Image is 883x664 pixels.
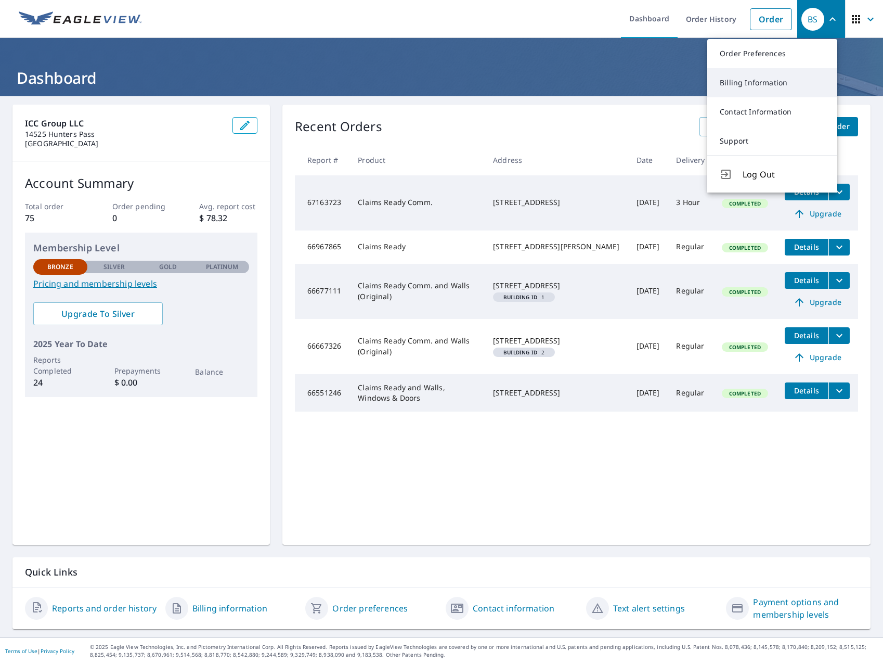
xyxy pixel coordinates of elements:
td: Claims Ready Comm. [349,175,485,231]
td: 66677111 [295,264,349,319]
span: 1 [497,295,551,300]
td: Regular [668,231,713,264]
span: Upgrade [791,296,843,309]
p: Reports Completed [33,354,87,376]
td: [DATE] [628,374,668,412]
div: [STREET_ADDRESS] [493,197,619,208]
td: 67163723 [295,175,349,231]
p: Platinum [206,262,239,272]
a: Text alert settings [613,602,685,615]
span: 2 [497,350,551,355]
p: $ 78.32 [199,212,257,224]
span: Completed [723,200,767,207]
p: 0 [112,212,171,224]
button: detailsBtn-66677111 [785,272,828,289]
p: $ 0.00 [114,376,168,389]
td: 66667326 [295,319,349,374]
em: Building ID [503,295,537,300]
img: EV Logo [19,11,141,27]
td: Claims Ready and Walls, Windows & Doors [349,374,485,412]
a: Order [750,8,792,30]
span: Details [791,386,822,395]
a: Billing information [192,602,267,615]
p: Prepayments [114,365,168,376]
span: Details [791,330,822,340]
p: Gold [159,262,177,272]
div: [STREET_ADDRESS] [493,280,619,291]
span: Completed [723,343,767,351]
p: Avg. report cost [199,201,257,212]
a: Terms of Use [5,647,37,655]
button: filesDropdownBtn-66551246 [828,382,850,399]
em: Building ID [503,350,537,355]
p: Quick Links [25,566,858,579]
span: Upgrade To Silver [42,308,154,320]
h1: Dashboard [12,67,871,88]
p: Total order [25,201,83,212]
p: Account Summary [25,174,257,193]
div: [STREET_ADDRESS][PERSON_NAME] [493,241,619,252]
a: Billing Information [707,68,837,97]
a: Upgrade [785,294,850,311]
td: Claims Ready Comm. and Walls (Original) [349,264,485,319]
a: Contact information [473,602,554,615]
td: [DATE] [628,264,668,319]
th: Product [349,145,485,175]
td: Claims Ready [349,231,485,264]
td: 3 Hour [668,175,713,231]
td: [DATE] [628,231,668,264]
p: ICC Group LLC [25,117,224,130]
span: Details [791,275,822,285]
td: Regular [668,319,713,374]
td: Regular [668,264,713,319]
td: 66967865 [295,231,349,264]
p: Order pending [112,201,171,212]
span: Log Out [743,168,825,181]
th: Date [628,145,668,175]
p: [GEOGRAPHIC_DATA] [25,139,224,148]
div: [STREET_ADDRESS] [493,336,619,346]
a: Order Preferences [707,39,837,68]
a: Upgrade [785,349,850,366]
p: 75 [25,212,83,224]
td: Claims Ready Comm. and Walls (Original) [349,319,485,374]
td: [DATE] [628,175,668,231]
p: Silver [103,262,125,272]
a: Upgrade To Silver [33,302,163,325]
p: Membership Level [33,241,249,255]
span: Completed [723,288,767,296]
span: Upgrade [791,351,843,364]
th: Report # [295,145,349,175]
a: View All Orders [699,117,773,136]
button: detailsBtn-66667326 [785,327,828,344]
a: Contact Information [707,97,837,126]
p: © 2025 Eagle View Technologies, Inc. and Pictometry International Corp. All Rights Reserved. Repo... [90,643,878,659]
button: filesDropdownBtn-66967865 [828,239,850,256]
p: Balance [195,366,249,377]
span: Upgrade [791,208,843,220]
div: BS [801,8,824,31]
button: detailsBtn-66967865 [785,239,828,256]
td: 66551246 [295,374,349,412]
span: Details [791,242,822,252]
button: detailsBtn-66551246 [785,382,828,399]
th: Address [485,145,628,175]
a: Reports and order history [52,602,157,615]
a: Pricing and membership levels [33,277,249,290]
div: [STREET_ADDRESS] [493,388,619,398]
p: 14525 Hunters Pass [25,130,224,139]
button: Log Out [707,156,837,193]
p: Bronze [47,262,73,272]
button: filesDropdownBtn-66677111 [828,272,850,289]
button: filesDropdownBtn-67163723 [828,184,850,200]
p: | [5,648,74,654]
button: filesDropdownBtn-66667326 [828,327,850,344]
span: Completed [723,390,767,397]
span: Completed [723,244,767,251]
th: Delivery [668,145,713,175]
p: Recent Orders [295,117,382,136]
a: Order preferences [332,602,408,615]
p: 24 [33,376,87,389]
a: Payment options and membership levels [753,596,858,621]
a: Support [707,126,837,156]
